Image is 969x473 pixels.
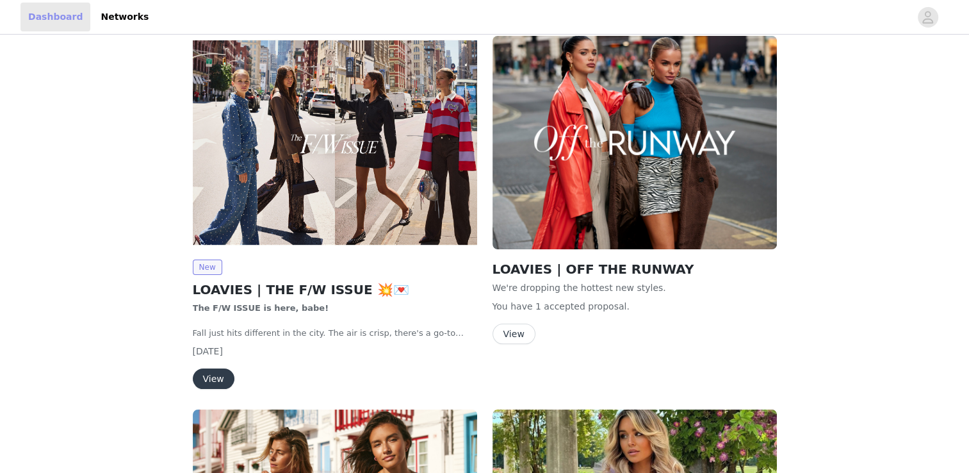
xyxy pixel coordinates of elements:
[193,369,234,389] button: View
[493,36,777,249] img: LOAVIES
[20,3,90,31] a: Dashboard
[493,281,777,295] p: We're dropping the hottest new styles.
[193,303,329,313] strong: The F/W ISSUE is here, babe!
[193,346,223,356] span: [DATE]
[193,36,477,249] img: LOAVIES
[493,260,777,279] h2: LOAVIES | OFF THE RUNWAY
[93,3,156,31] a: Networks
[493,329,535,339] a: View
[193,280,477,299] h2: LOAVIES | THE F/W ISSUE 💥💌
[493,324,535,344] button: View
[193,327,477,340] p: Fall just hits different in the city. The air is crisp, there's a go-to coffee in hand, and the f...
[922,7,934,28] div: avatar
[193,260,222,275] span: New
[193,374,234,384] a: View
[493,300,777,313] p: You have 1 accepted proposal .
